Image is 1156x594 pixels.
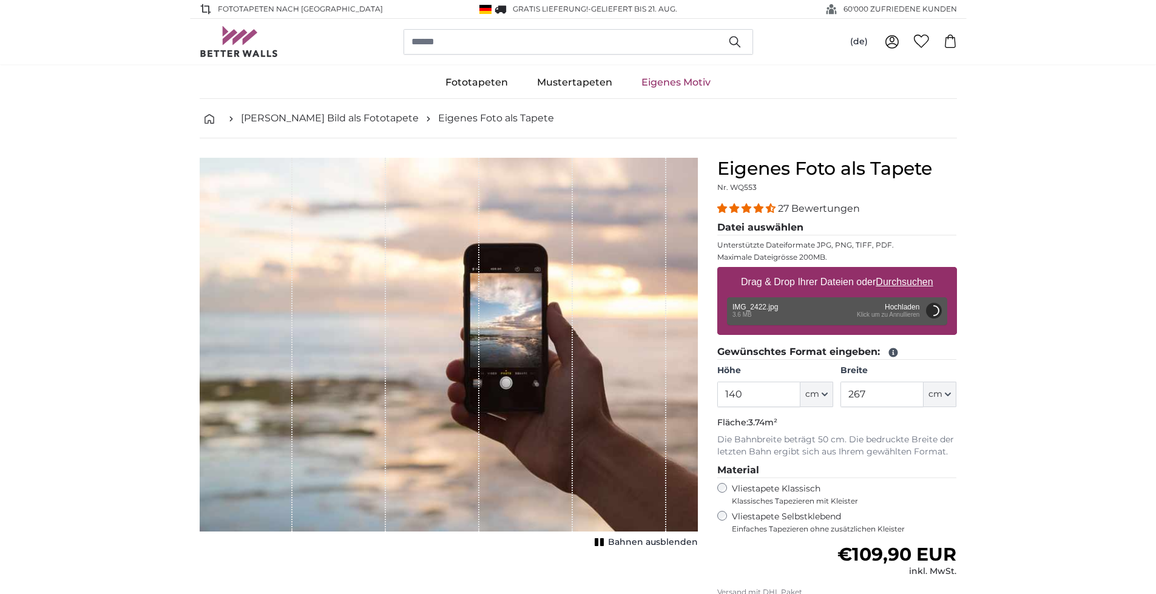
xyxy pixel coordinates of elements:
[717,463,957,478] legend: Material
[717,220,957,235] legend: Datei auswählen
[840,365,956,377] label: Breite
[717,252,957,262] p: Maximale Dateigrösse 200MB.
[627,67,725,98] a: Eigenes Motiv
[924,382,956,407] button: cm
[732,483,947,506] label: Vliestapete Klassisch
[522,67,627,98] a: Mustertapeten
[843,4,957,15] span: 60'000 ZUFRIEDENE KUNDEN
[732,496,947,506] span: Klassisches Tapezieren mit Kleister
[748,417,777,428] span: 3.74m²
[591,534,698,551] button: Bahnen ausblenden
[805,388,819,400] span: cm
[837,543,956,565] span: €109,90 EUR
[717,158,957,180] h1: Eigenes Foto als Tapete
[588,4,677,13] span: -
[717,183,757,192] span: Nr. WQ553
[431,67,522,98] a: Fototapeten
[928,388,942,400] span: cm
[591,4,677,13] span: Geliefert bis 21. Aug.
[732,511,957,534] label: Vliestapete Selbstklebend
[717,240,957,250] p: Unterstützte Dateiformate JPG, PNG, TIFF, PDF.
[717,345,957,360] legend: Gewünschtes Format eingeben:
[438,111,554,126] a: Eigenes Foto als Tapete
[800,382,833,407] button: cm
[479,5,492,14] img: Deutschland
[717,434,957,458] p: Die Bahnbreite beträgt 50 cm. Die bedruckte Breite der letzten Bahn ergibt sich aus Ihrem gewählt...
[200,26,279,57] img: Betterwalls
[218,4,383,15] span: Fototapeten nach [GEOGRAPHIC_DATA]
[837,565,956,578] div: inkl. MwSt.
[241,111,419,126] a: [PERSON_NAME] Bild als Fototapete
[200,99,957,138] nav: breadcrumbs
[717,203,778,214] span: 4.41 stars
[736,270,938,294] label: Drag & Drop Ihrer Dateien oder
[717,417,957,429] p: Fläche:
[200,158,698,551] div: 1 of 1
[840,31,877,53] button: (de)
[778,203,860,214] span: 27 Bewertungen
[513,4,588,13] span: GRATIS Lieferung!
[717,365,833,377] label: Höhe
[732,524,957,534] span: Einfaches Tapezieren ohne zusätzlichen Kleister
[608,536,698,548] span: Bahnen ausblenden
[876,277,933,287] u: Durchsuchen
